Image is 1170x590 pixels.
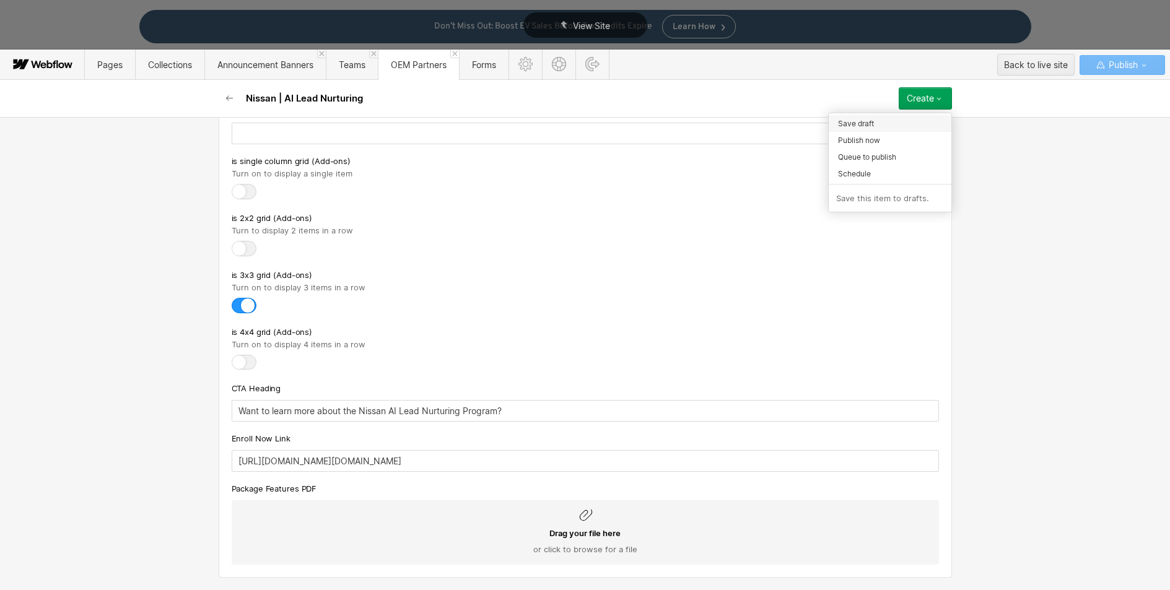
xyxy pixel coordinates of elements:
[533,544,637,555] span: or click to browse for a file
[838,168,871,180] span: Schedule
[232,225,353,235] span: Turn to display 2 items in a row
[549,527,621,539] span: Drag your file here
[232,168,352,178] span: Turn on to display a single item
[1004,56,1068,74] div: Back to live site
[232,282,365,292] span: Turn on to display 3 items in a row
[369,50,378,58] a: Close 'Teams' tab
[838,151,896,163] span: Queue to publish
[450,50,459,58] a: Close 'OEM Partners' tab
[232,383,281,394] span: CTA Heading
[217,59,313,70] span: Announcement Banners
[317,50,326,58] a: Close 'Announcement Banners' tab
[232,212,313,223] span: is 2x2 grid (Add-ons)
[148,59,192,70] span: Collections
[1106,56,1138,74] span: Publish
[232,433,290,444] span: Enroll Now Link
[472,59,496,70] span: Forms
[232,155,351,167] span: is single column grid (Add-ons)
[97,59,123,70] span: Pages
[339,59,365,70] span: Teams
[1080,55,1165,75] button: Publish
[246,92,363,105] h2: Nissan | AI Lead Nurturing
[997,54,1075,76] button: Back to live site
[232,339,365,349] span: Turn on to display 4 items in a row
[232,269,313,280] span: is 3x3 grid (Add-ons)
[838,134,880,146] span: Publish now
[232,483,317,494] span: Package Features PDF
[391,59,447,70] span: OEM Partners
[573,20,610,31] span: View Site
[838,118,874,129] span: Save draft
[232,326,313,337] span: is 4x4 grid (Add-ons)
